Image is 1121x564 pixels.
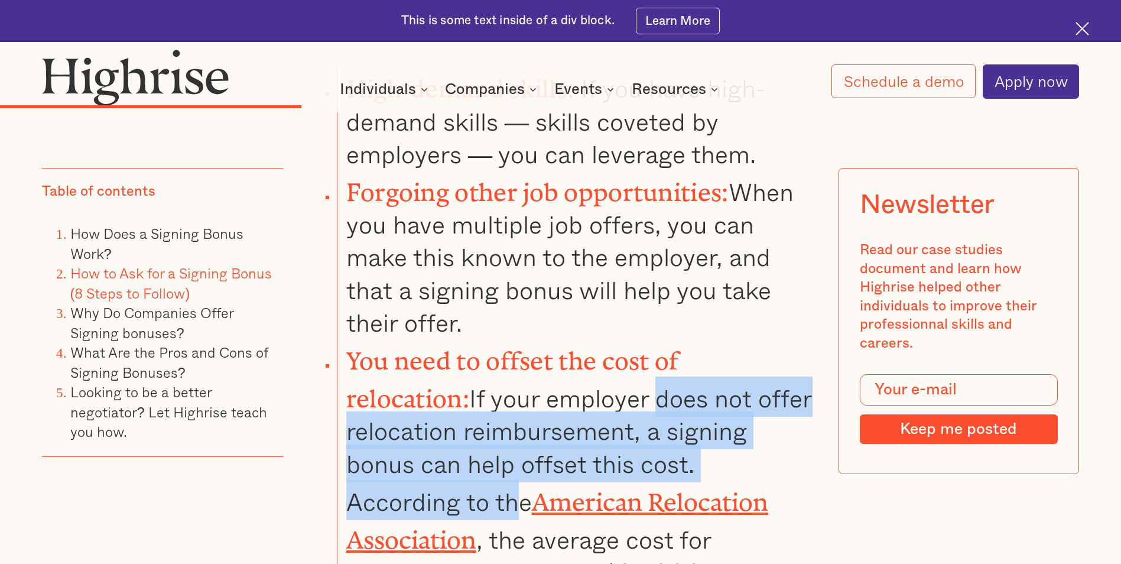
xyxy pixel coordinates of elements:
[70,222,243,264] a: How Does a Signing Bonus Work?
[401,12,615,29] div: This is some text inside of a div block.
[445,82,525,96] div: Companies
[340,82,416,96] div: Individuals
[983,64,1079,99] a: Apply now
[340,82,431,96] div: Individuals
[860,190,995,221] div: Newsletter
[346,347,679,400] strong: You need to offset the cost of relocation:
[831,64,975,98] a: Schedule a demo
[346,179,729,194] strong: Forgoing other job opportunities:
[337,170,813,339] li: When you have multiple job offers, you can make this known to the employer, and that a signing bo...
[42,49,229,106] img: Highrise logo
[337,67,813,170] li: : If you have high-demand skills — skills coveted by employers — you can leverage them.
[860,374,1057,406] input: Your e-mail
[70,342,268,384] a: What Are the Pros and Cons of Signing Bonuses?
[636,8,720,34] a: Learn More
[860,414,1057,444] input: Keep me posted
[632,82,706,96] div: Resources
[445,82,540,96] div: Companies
[860,241,1057,353] div: Read our case studies document and learn how Highrise helped other individuals to improve their p...
[554,82,618,96] div: Events
[70,262,272,304] a: How to Ask for a Signing Bonus (8 Steps to Follow)
[632,82,722,96] div: Resources
[860,374,1057,444] form: Modal Form
[70,381,267,443] a: Looking to be a better negotiator? Let Highrise teach you how.
[42,183,155,202] div: Table of contents
[1075,22,1089,35] img: Cross icon
[346,488,768,542] a: American Relocation Association
[70,302,233,343] a: Why Do Companies Offer Signing bonuses?
[554,82,602,96] div: Events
